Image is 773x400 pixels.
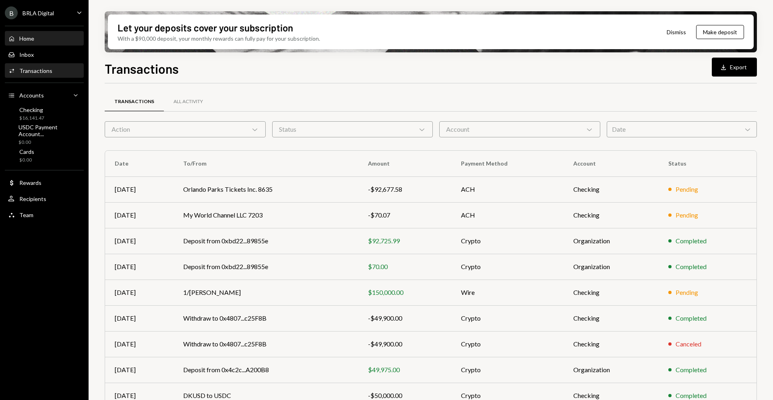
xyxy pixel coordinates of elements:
[451,254,564,280] td: Crypto
[115,184,164,194] div: [DATE]
[118,21,293,34] div: Let your deposits cover your subscription
[368,288,442,297] div: $150,000.00
[451,305,564,331] td: Crypto
[564,176,659,202] td: Checking
[115,262,164,272] div: [DATE]
[659,151,756,176] th: Status
[174,228,358,254] td: Deposit from 0xbd22...89855e
[19,157,34,164] div: $0.00
[19,51,34,58] div: Inbox
[5,191,84,206] a: Recipients
[19,35,34,42] div: Home
[368,313,442,323] div: -$49,900.00
[451,202,564,228] td: ACH
[451,357,564,383] td: Crypto
[368,262,442,272] div: $70.00
[174,357,358,383] td: Deposit from 0x4c2c...A200B8
[19,115,44,122] div: $16,141.47
[19,195,46,202] div: Recipients
[115,365,164,375] div: [DATE]
[19,139,81,146] div: $0.00
[5,104,84,123] a: Checking$16,141.47
[676,210,698,220] div: Pending
[174,254,358,280] td: Deposit from 0xbd22...89855e
[439,121,600,137] div: Account
[5,6,18,19] div: B
[5,63,84,78] a: Transactions
[19,92,44,99] div: Accounts
[105,60,179,77] h1: Transactions
[105,91,164,112] a: Transactions
[676,313,707,323] div: Completed
[564,305,659,331] td: Checking
[564,280,659,305] td: Checking
[5,175,84,190] a: Rewards
[712,58,757,77] button: Export
[676,184,698,194] div: Pending
[115,313,164,323] div: [DATE]
[5,88,84,102] a: Accounts
[564,254,659,280] td: Organization
[19,211,33,218] div: Team
[19,124,81,137] div: USDC Payment Account...
[115,236,164,246] div: [DATE]
[118,34,320,43] div: With a $90,000 deposit, your monthly rewards can fully pay for your subscription.
[115,288,164,297] div: [DATE]
[115,210,164,220] div: [DATE]
[564,151,659,176] th: Account
[451,228,564,254] td: Crypto
[5,31,84,46] a: Home
[5,125,84,144] a: USDC Payment Account...$0.00
[5,146,84,165] a: Cards$0.00
[115,339,164,349] div: [DATE]
[564,202,659,228] td: Checking
[174,331,358,357] td: Withdraw to 0x4807...c25F8B
[676,236,707,246] div: Completed
[174,151,358,176] th: To/From
[114,98,154,105] div: Transactions
[451,331,564,357] td: Crypto
[23,10,54,17] div: BRLA Digital
[368,210,442,220] div: -$70.07
[657,23,696,41] button: Dismiss
[105,151,174,176] th: Date
[451,151,564,176] th: Payment Method
[164,91,213,112] a: All Activity
[564,357,659,383] td: Organization
[368,236,442,246] div: $92,725.99
[607,121,757,137] div: Date
[564,228,659,254] td: Organization
[105,121,266,137] div: Action
[19,67,52,74] div: Transactions
[368,339,442,349] div: -$49,900.00
[676,365,707,375] div: Completed
[676,262,707,272] div: Completed
[174,176,358,202] td: Orlando Parks Tickets Inc. 8635
[272,121,433,137] div: Status
[696,25,744,39] button: Make deposit
[174,280,358,305] td: 1/[PERSON_NAME]
[451,280,564,305] td: Wire
[174,305,358,331] td: Withdraw to 0x4807...c25F8B
[451,176,564,202] td: ACH
[564,331,659,357] td: Checking
[174,202,358,228] td: My World Channel LLC 7203
[174,98,203,105] div: All Activity
[5,207,84,222] a: Team
[358,151,451,176] th: Amount
[676,288,698,297] div: Pending
[676,339,701,349] div: Canceled
[19,106,44,113] div: Checking
[19,148,34,155] div: Cards
[368,184,442,194] div: -$92,677.58
[5,47,84,62] a: Inbox
[19,179,41,186] div: Rewards
[368,365,442,375] div: $49,975.00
